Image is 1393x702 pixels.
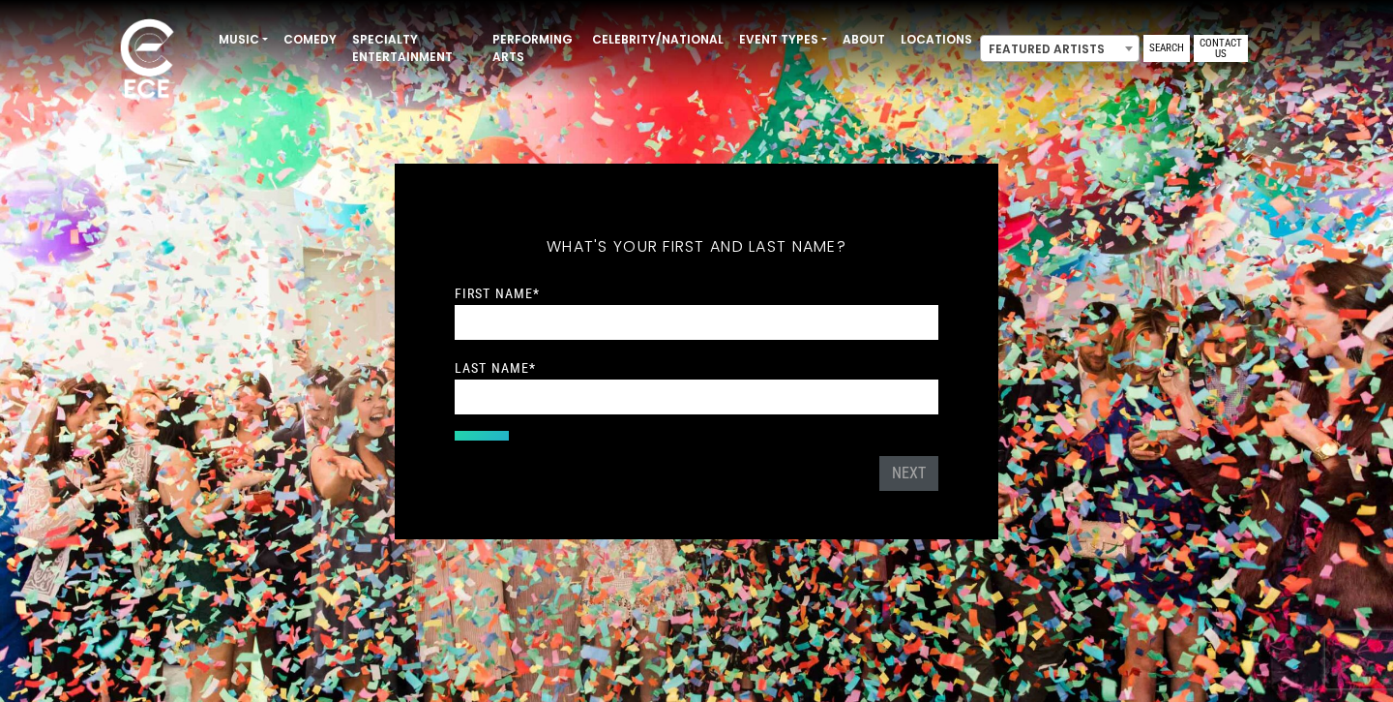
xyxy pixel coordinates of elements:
a: Search [1143,35,1190,62]
h5: What's your first and last name? [455,212,938,282]
a: Locations [893,23,980,56]
a: Event Types [731,23,835,56]
a: Comedy [276,23,344,56]
a: Specialty Entertainment [344,23,485,74]
a: Performing Arts [485,23,584,74]
a: About [835,23,893,56]
img: ece_new_logo_whitev2-1.png [99,14,195,107]
a: Contact Us [1194,35,1248,62]
a: Music [211,23,276,56]
label: First Name [455,285,540,302]
span: Featured Artists [980,35,1140,62]
span: Featured Artists [981,36,1139,63]
label: Last Name [455,359,536,377]
a: Celebrity/National [584,23,731,56]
